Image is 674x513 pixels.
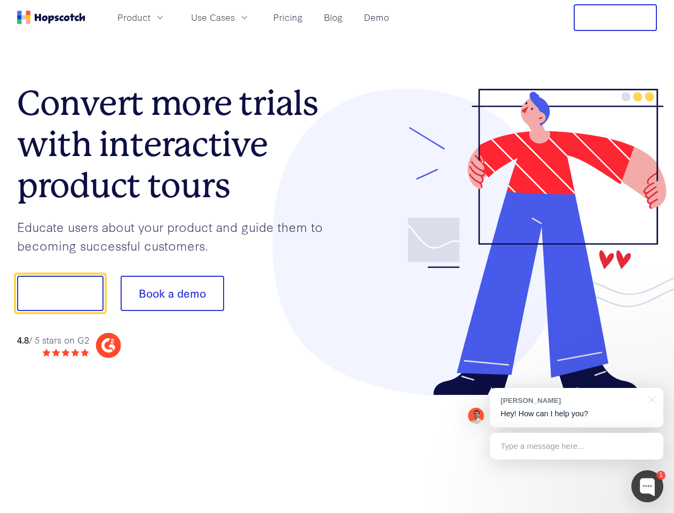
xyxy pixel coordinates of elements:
span: Product [117,11,150,24]
a: Demo [360,9,393,26]
div: [PERSON_NAME] [501,395,642,406]
button: Product [111,9,172,26]
a: Blog [320,9,347,26]
button: Use Cases [185,9,256,26]
a: Home [17,11,85,24]
div: 1 [656,471,665,480]
div: / 5 stars on G2 [17,333,89,347]
p: Hey! How can I help you? [501,408,653,419]
div: Type a message here... [490,433,663,460]
span: Use Cases [191,11,235,24]
a: Pricing [269,9,307,26]
strong: 4.8 [17,333,29,346]
button: Book a demo [121,276,224,311]
button: Show me! [17,276,104,311]
img: Mark Spera [468,408,484,424]
p: Educate users about your product and guide them to becoming successful customers. [17,217,337,254]
button: Free Trial [574,4,657,31]
h1: Convert more trials with interactive product tours [17,83,337,206]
